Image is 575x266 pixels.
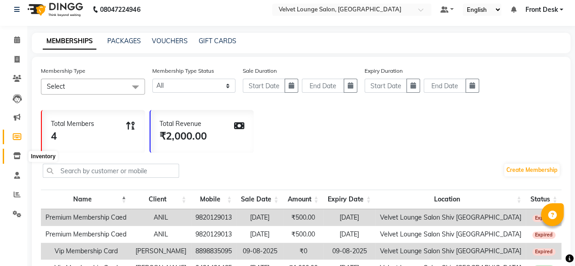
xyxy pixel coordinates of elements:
[191,190,236,209] th: Mobile: activate to sort column ascending
[152,67,214,75] label: Membership Type Status
[236,190,283,209] th: Sale Date: activate to sort column ascending
[323,190,375,209] th: Expiry Date: activate to sort column ascending
[131,226,191,243] td: ANIL
[283,226,323,243] td: ₹500.00
[51,119,94,129] div: Total Members
[283,190,323,209] th: Amount: activate to sort column ascending
[41,226,131,243] td: Premium Membership Caed
[236,226,283,243] td: [DATE]
[532,248,556,256] span: Expired
[41,243,131,260] td: Vip Membership Card
[199,37,236,45] a: GIFT CARDS
[504,164,560,176] a: Create Membership
[532,215,556,222] span: Expired
[243,67,277,75] label: Sale Duration
[43,33,96,50] a: MEMBERSHIPS
[191,209,236,226] td: 9820129013
[243,79,285,93] input: Start Date
[424,79,466,93] input: End Date
[323,226,375,243] td: [DATE]
[43,164,179,178] input: Search by customer or mobile
[236,209,283,226] td: [DATE]
[131,190,191,209] th: Client: activate to sort column ascending
[283,243,323,260] td: ₹0
[160,129,207,144] div: ₹2,000.00
[375,243,526,260] td: Velvet Lounge Salon Shiv [GEOGRAPHIC_DATA]
[41,67,85,75] label: Membership Type
[47,82,65,90] span: Select
[191,243,236,260] td: 8898835095
[375,226,526,243] td: Velvet Lounge Salon Shiv [GEOGRAPHIC_DATA]
[107,37,141,45] a: PACKAGES
[525,5,558,15] span: Front Desk
[131,209,191,226] td: ANIL
[365,67,403,75] label: Expiry Duration
[29,151,58,162] div: Inventory
[160,119,207,129] div: Total Revenue
[365,79,407,93] input: Start Date
[526,190,562,209] th: Status: activate to sort column ascending
[283,209,323,226] td: ₹500.00
[152,37,188,45] a: VOUCHERS
[191,226,236,243] td: 9820129013
[323,243,375,260] td: 09-08-2025
[375,209,526,226] td: Velvet Lounge Salon Shiv [GEOGRAPHIC_DATA]
[302,79,344,93] input: End Date
[532,231,556,239] span: Expired
[375,190,526,209] th: Location: activate to sort column ascending
[323,209,375,226] td: [DATE]
[236,243,283,260] td: 09-08-2025
[131,243,191,260] td: [PERSON_NAME]
[51,129,94,144] div: 4
[41,190,131,209] th: Name: activate to sort column descending
[41,209,131,226] td: Premium Membership Caed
